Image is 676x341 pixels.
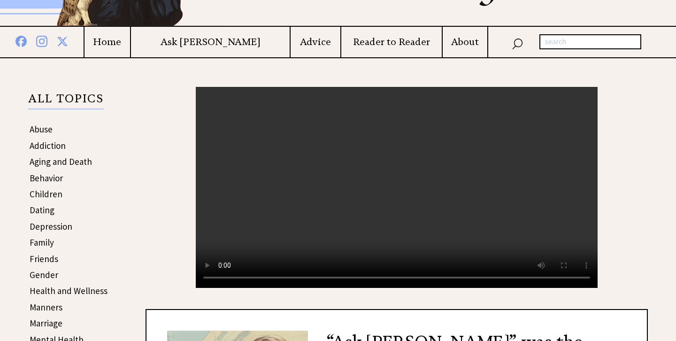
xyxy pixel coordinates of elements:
img: x%20blue.png [57,34,68,47]
a: Home [84,36,130,48]
a: Manners [30,302,62,313]
a: Reader to Reader [341,36,442,48]
a: Gender [30,269,58,280]
a: About [443,36,487,48]
a: Aging and Death [30,156,92,167]
a: Friends [30,253,58,264]
a: Marriage [30,318,62,329]
img: search_nav.png [512,36,523,50]
a: Children [30,188,62,200]
a: Health and Wellness [30,285,108,296]
a: Family [30,237,54,248]
img: instagram%20blue.png [36,34,47,47]
p: ALL TOPICS [28,93,104,109]
input: search [539,34,641,49]
a: Behavior [30,172,63,184]
a: Ask [PERSON_NAME] [131,36,290,48]
a: Depression [30,221,72,232]
a: Addiction [30,140,66,151]
a: Abuse [30,124,53,135]
a: Advice [291,36,340,48]
a: Dating [30,204,54,216]
img: facebook%20blue.png [15,34,27,47]
video: Your browser does not support the audio element. [196,87,598,288]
